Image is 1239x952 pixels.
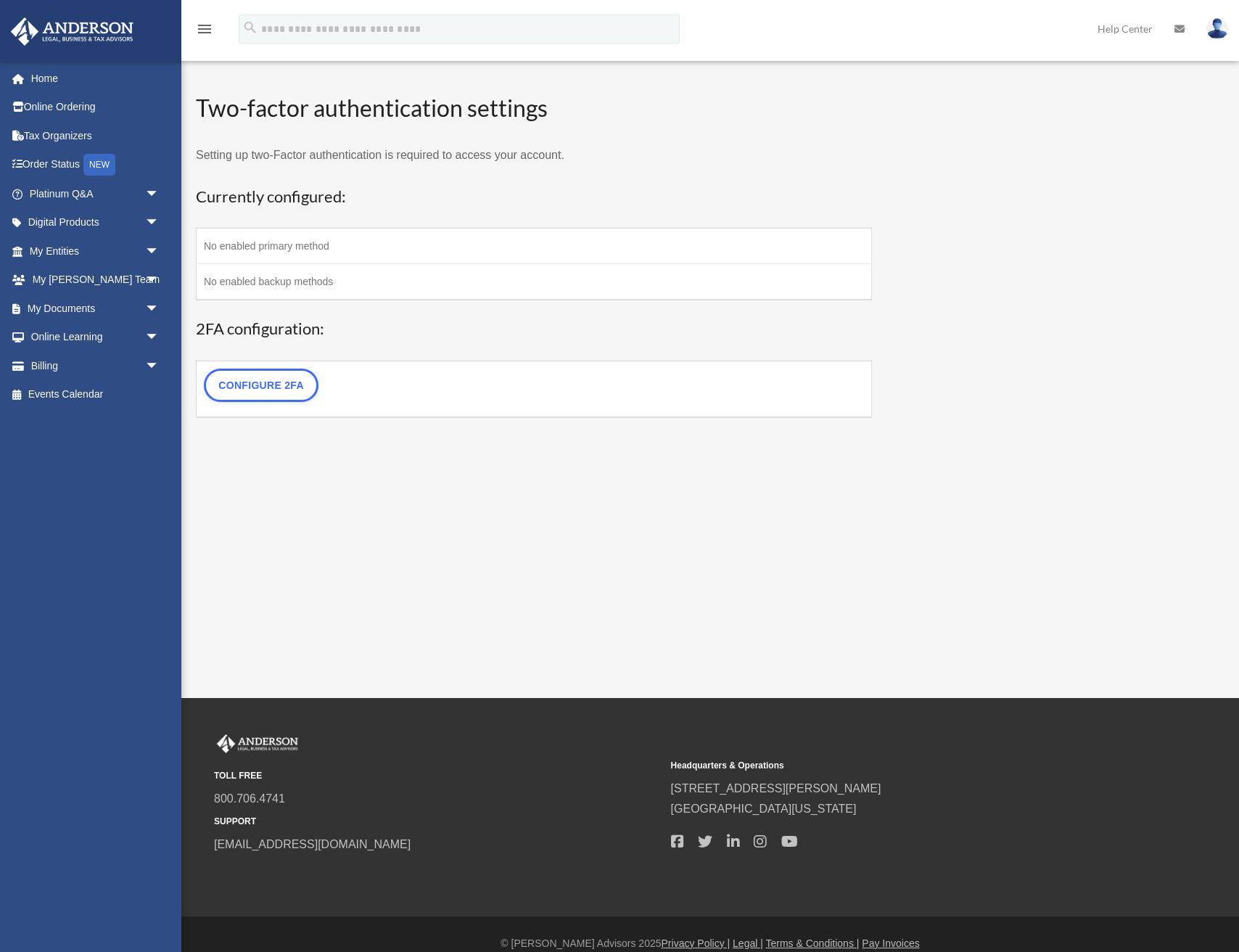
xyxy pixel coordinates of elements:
[197,264,872,300] td: No enabled backup methods
[7,17,138,46] img: Anderson Advisors Platinum Portal
[10,64,181,93] a: Home
[214,838,411,850] a: [EMAIL_ADDRESS][DOMAIN_NAME]
[214,792,285,805] a: 800.706.4741
[196,20,213,38] i: menu
[10,351,181,380] a: Billingarrow_drop_down
[145,179,174,209] span: arrow_drop_down
[196,318,872,340] h3: 2FA configuration:
[145,294,174,324] span: arrow_drop_down
[662,937,730,949] a: Privacy Policy |
[1206,18,1228,39] img: User Pic
[214,734,301,753] img: Anderson Advisors Platinum Portal
[733,937,763,949] a: Legal |
[145,351,174,381] span: arrow_drop_down
[196,92,872,125] h2: Two-factor authentication settings
[214,814,661,829] small: SUPPORT
[10,179,181,208] a: Platinum Q&Aarrow_drop_down
[145,323,174,353] span: arrow_drop_down
[10,380,181,409] a: Events Calendar
[145,237,174,266] span: arrow_drop_down
[10,294,181,323] a: My Documentsarrow_drop_down
[671,758,1118,773] small: Headquarters & Operations
[10,237,181,266] a: My Entitiesarrow_drop_down
[10,208,181,237] a: Digital Productsarrow_drop_down
[766,937,860,949] a: Terms & Conditions |
[197,229,872,264] td: No enabled primary method
[242,20,258,36] i: search
[204,369,318,402] a: Configure 2FA
[671,782,881,795] a: [STREET_ADDRESS][PERSON_NAME]
[10,323,181,352] a: Online Learningarrow_drop_down
[10,93,181,122] a: Online Ordering
[196,186,872,208] h3: Currently configured:
[10,266,181,295] a: My [PERSON_NAME] Teamarrow_drop_down
[10,150,181,180] a: Order StatusNEW
[10,121,181,150] a: Tax Organizers
[196,25,213,38] a: menu
[145,266,174,295] span: arrow_drop_down
[862,937,919,949] a: Pay Invoices
[145,208,174,238] span: arrow_drop_down
[214,768,661,784] small: TOLL FREE
[671,803,857,815] a: [GEOGRAPHIC_DATA][US_STATE]
[83,154,115,176] div: NEW
[196,145,872,165] p: Setting up two-Factor authentication is required to access your account.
